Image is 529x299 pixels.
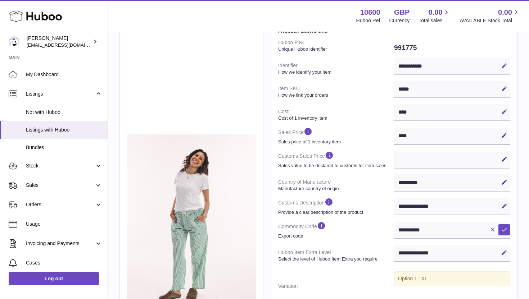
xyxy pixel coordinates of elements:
a: Log out [9,272,99,285]
span: Sales [26,182,95,189]
a: 0.00 AVAILABLE Stock Total [460,8,520,24]
dt: Customs Sales Price [278,148,394,171]
dd: 991775 [394,40,510,55]
dt: Sales Price [278,124,394,148]
span: Orders [26,201,95,208]
span: 0.00 [429,8,443,17]
div: Huboo Ref [356,17,380,24]
strong: Manufacture country of origin [278,185,392,192]
div: Option 1 : XL [394,271,510,286]
strong: Unique Huboo identifier [278,46,392,52]
strong: Sales price of 1 inventory item [278,139,392,145]
dt: Huboo Item Extra Level [278,246,394,265]
strong: Provide a clear description of the product [278,209,392,216]
strong: Sales value to be declared to customs for item sales [278,162,392,169]
strong: Export code [278,233,392,239]
span: Invoicing and Payments [26,240,95,247]
strong: How we link your orders [278,92,392,98]
strong: Select the level of Huboo Item Extra you require [278,256,392,262]
dt: Country of Manufacture [278,176,394,194]
strong: How we identify your item [278,69,392,75]
span: Total sales [419,17,451,24]
dt: Variation [278,280,394,293]
div: [PERSON_NAME] [27,35,91,49]
span: Not with Huboo [26,109,102,116]
strong: GBP [394,8,410,17]
dt: Customs Description [278,194,394,218]
dt: Identifier [278,59,394,78]
span: Listings [26,91,95,97]
img: bart@spelthamstore.com [9,36,19,47]
dt: Commodity Code [278,218,394,242]
span: Usage [26,221,102,227]
span: My Dashboard [26,71,102,78]
span: Cases [26,259,102,266]
strong: 10600 [360,8,380,17]
dt: Item SKU [278,82,394,101]
span: AVAILABLE Stock Total [460,17,520,24]
dt: Cost [278,105,394,124]
span: 0.00 [498,8,512,17]
span: Stock [26,162,95,169]
span: Bundles [26,144,102,151]
span: Listings with Huboo [26,126,102,133]
div: Currency [389,17,410,24]
strong: Cost of 1 inventory item [278,115,392,121]
span: [EMAIL_ADDRESS][DOMAIN_NAME] [27,42,106,48]
dt: Huboo P № [278,36,394,55]
a: 0.00 Total sales [419,8,451,24]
